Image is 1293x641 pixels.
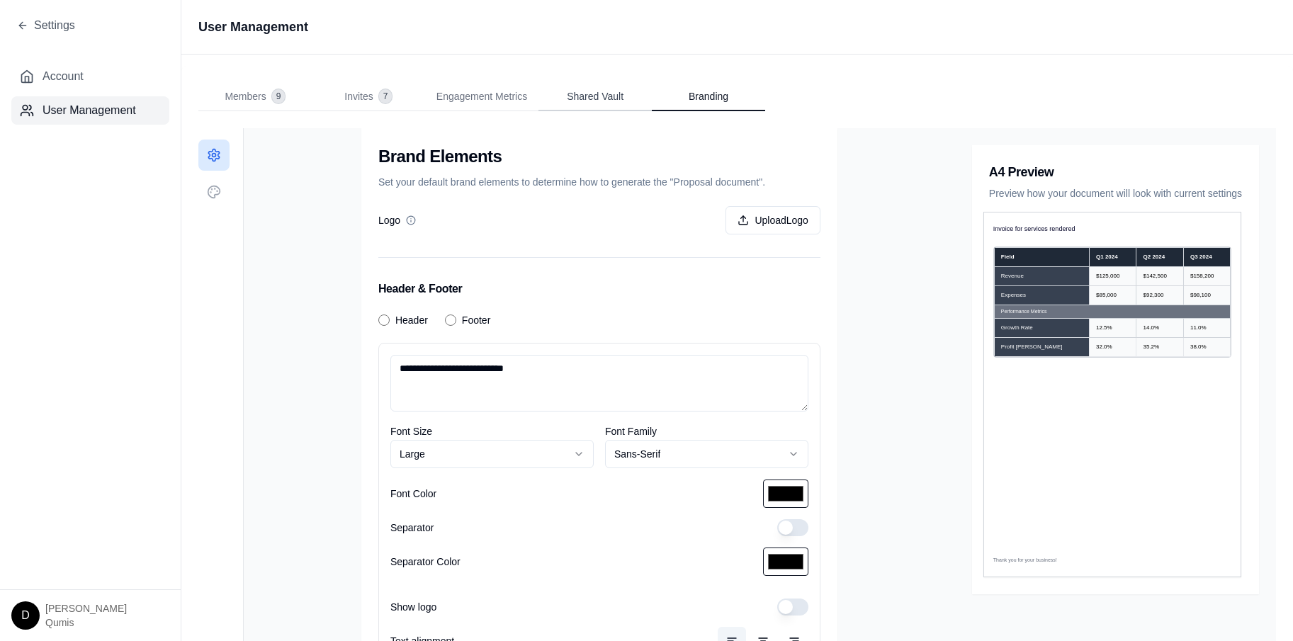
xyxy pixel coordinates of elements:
td: $158,200 [1183,266,1231,285]
td: $142,500 [1136,266,1183,285]
span: [PERSON_NAME] [45,601,127,616]
td: $125,000 [1090,266,1136,285]
span: Members [225,89,266,103]
td: Profit [PERSON_NAME] [994,338,1089,357]
div: Invoice for services rendered [993,225,1232,237]
td: 12.5% [1090,319,1136,338]
td: Growth Rate [994,319,1089,338]
td: 32.0% [1090,338,1136,357]
p: Preview how your document will look with current settings [989,186,1242,200]
label: Separator Color [390,557,461,567]
span: Engagement Metrics [436,89,527,103]
span: Account [43,68,84,85]
span: User Management [43,102,136,119]
label: Font Size [390,426,432,437]
td: Revenue [994,266,1089,285]
input: Footer [445,314,456,326]
label: Separator [390,523,434,533]
h3: Brand Elements [378,145,820,168]
input: Header [378,314,390,326]
th: Q3 2024 [1183,247,1231,266]
span: Invites [344,89,373,103]
td: Expenses [994,285,1089,305]
label: Logo [378,215,400,225]
label: Font Color [390,489,436,499]
th: Q2 2024 [1136,247,1183,266]
th: Q1 2024 [1090,247,1136,266]
div: D [11,601,40,630]
button: User Management [11,96,169,125]
span: Qumis [45,616,127,630]
td: $98,100 [1183,285,1231,305]
span: Settings [34,17,75,34]
td: 14.0% [1136,319,1183,338]
td: 11.0% [1183,319,1231,338]
td: $85,000 [1090,285,1136,305]
button: UploadLogo [725,206,820,234]
span: 7 [379,89,393,103]
div: Thank you for your business! [993,554,1232,565]
span: 9 [272,89,286,103]
button: Table Configuration [198,176,230,208]
label: Font Family [605,426,657,437]
td: $92,300 [1136,285,1183,305]
th: Field [994,247,1089,266]
td: Performance Metrics [994,305,1231,319]
label: Header [395,315,428,325]
td: 35.2% [1136,338,1183,357]
span: Shared Vault [567,89,623,103]
button: Settings [17,17,75,34]
label: Footer [462,315,490,325]
h3: A4 Preview [989,162,1242,182]
span: Branding [689,89,728,103]
td: 38.0% [1183,338,1231,357]
button: Account [11,62,169,91]
button: Brand Elements [198,140,230,171]
label: Show logo [390,602,436,612]
h3: Header & Footer [378,280,820,297]
p: Set your default brand elements to determine how to generate the "Proposal document". [378,172,820,189]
